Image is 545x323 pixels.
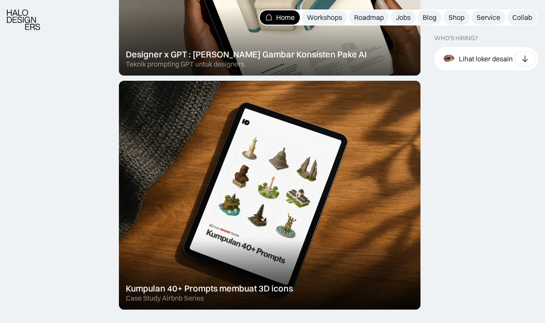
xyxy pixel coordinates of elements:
div: Blog [423,13,436,22]
a: Jobs [391,10,416,25]
div: Service [476,13,500,22]
a: Kumpulan 40+ Prompts membuat 3D iconsCase Study Airbnb Series [119,81,420,310]
div: WHO’S HIRING? [434,35,478,42]
a: Collab [507,10,537,25]
a: Shop [443,10,470,25]
div: Jobs [396,13,411,22]
div: Shop [448,13,464,22]
a: Service [471,10,505,25]
div: Home [276,13,295,22]
a: Roadmap [349,10,389,25]
a: Blog [417,10,442,25]
div: Collab [512,13,532,22]
a: Workshops [302,10,347,25]
a: Home [260,10,300,25]
div: Roadmap [354,13,384,22]
div: Workshops [307,13,342,22]
div: Lihat loker desain [459,54,513,63]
